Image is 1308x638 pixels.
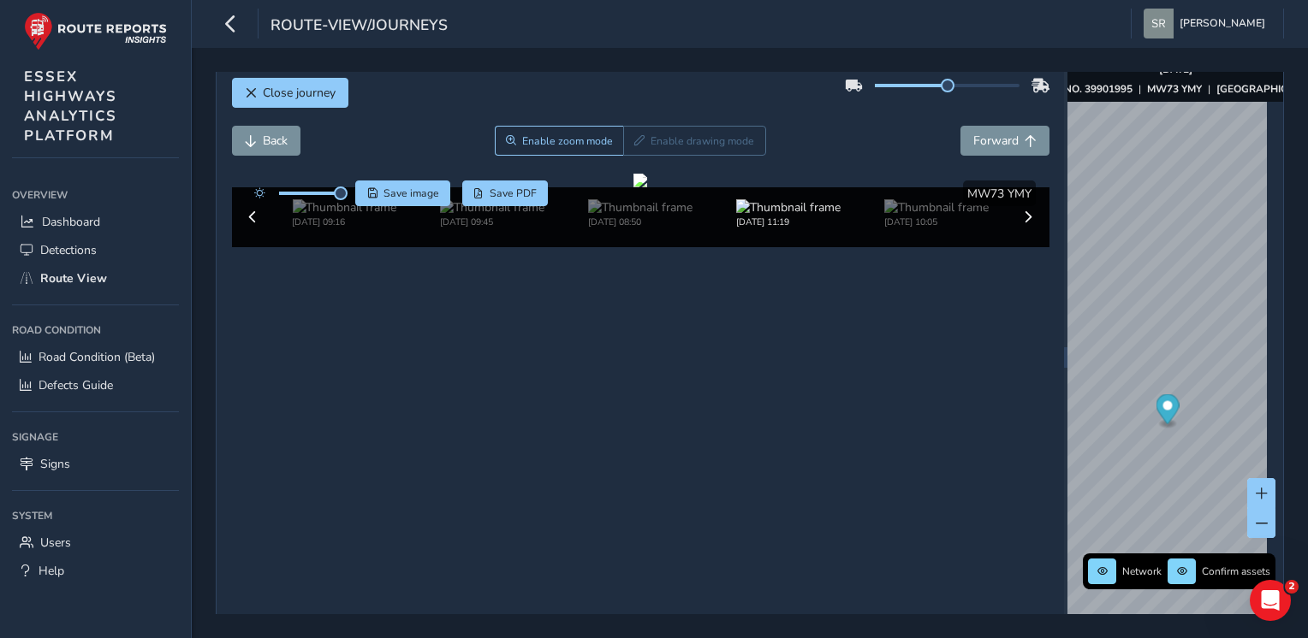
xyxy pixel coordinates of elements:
[1180,9,1265,38] span: [PERSON_NAME]
[736,199,841,216] img: Thumbnail frame
[12,529,179,557] a: Users
[12,424,179,450] div: Signage
[12,371,179,399] a: Defects Guide
[39,377,113,393] span: Defects Guide
[884,216,989,228] div: [DATE] 10:05
[40,242,97,258] span: Detections
[884,199,989,216] img: Thumbnail frame
[12,557,179,585] a: Help
[12,208,179,236] a: Dashboard
[263,133,288,149] span: Back
[40,456,70,472] span: Signs
[960,126,1049,156] button: Forward
[232,78,348,108] button: Close journey
[39,563,64,579] span: Help
[12,343,179,371] a: Road Condition (Beta)
[588,216,693,228] div: [DATE] 08:50
[440,216,544,228] div: [DATE] 09:45
[42,214,100,230] span: Dashboard
[40,535,71,551] span: Users
[1156,394,1180,429] div: Map marker
[12,236,179,264] a: Detections
[1147,82,1202,96] strong: MW73 YMY
[355,180,450,206] button: Save
[1202,564,1270,578] span: Confirm assets
[495,126,624,156] button: Zoom
[24,67,117,145] span: ESSEX HIGHWAYS ANALYTICS PLATFORM
[736,216,841,228] div: [DATE] 11:19
[39,349,155,365] span: Road Condition (Beta)
[1144,9,1271,38] button: [PERSON_NAME]
[1122,564,1162,578] span: Network
[292,199,396,216] img: Thumbnail frame
[490,186,537,200] span: Save PDF
[588,199,693,216] img: Thumbnail frame
[1028,82,1133,96] strong: ASSET NO. 39901995
[24,12,167,50] img: rr logo
[440,199,544,216] img: Thumbnail frame
[1250,580,1291,621] iframe: Intercom live chat
[12,317,179,343] div: Road Condition
[292,216,396,228] div: [DATE] 09:16
[1285,580,1299,594] span: 2
[973,133,1019,149] span: Forward
[12,450,179,478] a: Signs
[383,186,439,200] span: Save image
[271,15,448,38] span: route-view/journeys
[522,134,613,148] span: Enable zoom mode
[263,85,336,101] span: Close journey
[12,182,179,208] div: Overview
[12,503,179,529] div: System
[12,264,179,292] a: Route View
[40,270,107,287] span: Route View
[1144,9,1174,38] img: diamond-layout
[232,126,300,156] button: Back
[462,180,549,206] button: PDF
[967,186,1032,202] span: MW73 YMY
